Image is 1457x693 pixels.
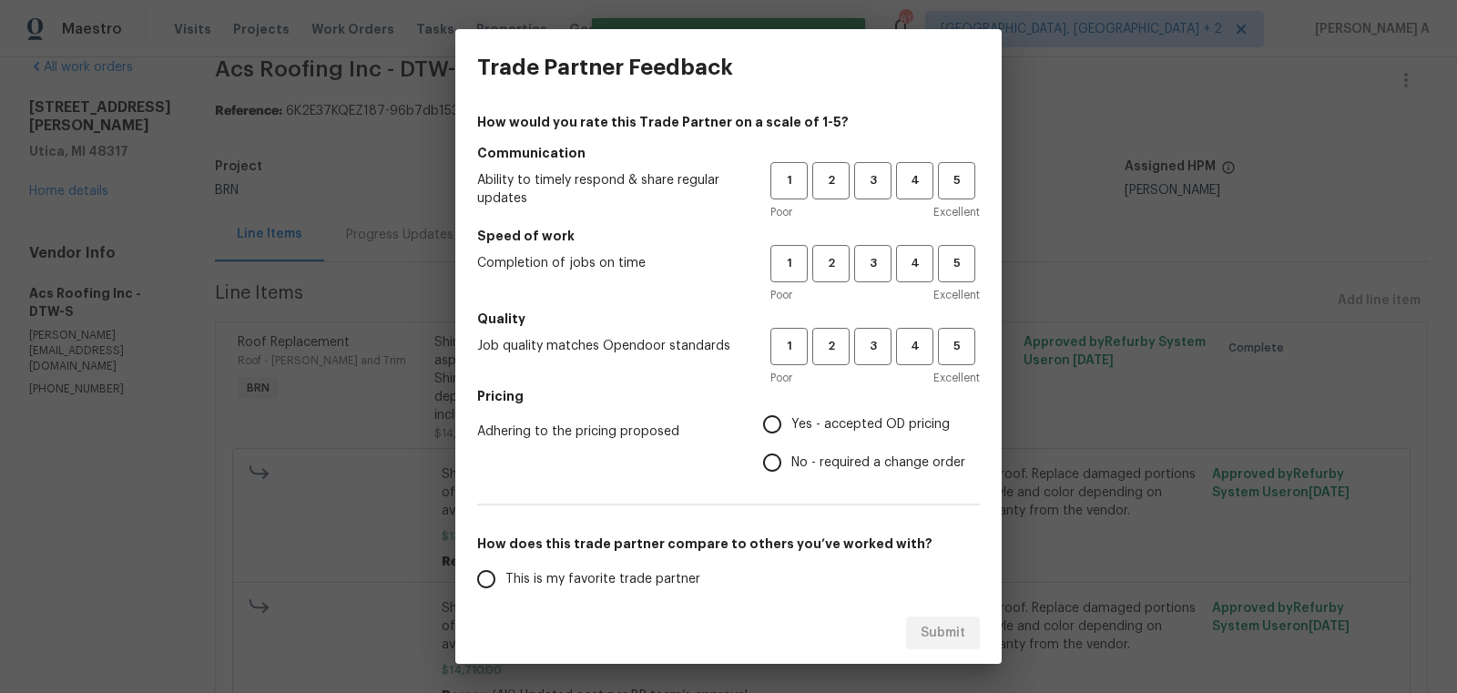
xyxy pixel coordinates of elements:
[772,253,806,274] span: 1
[791,454,965,473] span: No - required a change order
[898,336,932,357] span: 4
[477,171,741,208] span: Ability to timely respond & share regular updates
[933,203,980,221] span: Excellent
[477,337,741,355] span: Job quality matches Opendoor standards
[477,55,733,80] h3: Trade Partner Feedback
[770,286,792,304] span: Poor
[770,245,808,282] button: 1
[933,286,980,304] span: Excellent
[814,170,848,191] span: 2
[856,170,890,191] span: 3
[763,405,980,482] div: Pricing
[940,253,973,274] span: 5
[770,162,808,199] button: 1
[940,336,973,357] span: 5
[814,336,848,357] span: 2
[854,245,892,282] button: 3
[898,170,932,191] span: 4
[940,170,973,191] span: 5
[933,369,980,387] span: Excellent
[896,328,933,365] button: 4
[477,387,980,405] h5: Pricing
[896,245,933,282] button: 4
[896,162,933,199] button: 4
[477,310,980,328] h5: Quality
[477,113,980,131] h4: How would you rate this Trade Partner on a scale of 1-5?
[791,415,950,434] span: Yes - accepted OD pricing
[898,253,932,274] span: 4
[477,254,741,272] span: Completion of jobs on time
[770,369,792,387] span: Poor
[772,336,806,357] span: 1
[856,336,890,357] span: 3
[854,328,892,365] button: 3
[812,162,850,199] button: 2
[938,328,975,365] button: 5
[477,535,980,553] h5: How does this trade partner compare to others you’ve worked with?
[477,144,980,162] h5: Communication
[477,227,980,245] h5: Speed of work
[772,170,806,191] span: 1
[814,253,848,274] span: 2
[812,245,850,282] button: 2
[477,423,734,441] span: Adhering to the pricing proposed
[938,245,975,282] button: 5
[938,162,975,199] button: 5
[856,253,890,274] span: 3
[812,328,850,365] button: 2
[770,203,792,221] span: Poor
[505,570,700,589] span: This is my favorite trade partner
[854,162,892,199] button: 3
[770,328,808,365] button: 1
